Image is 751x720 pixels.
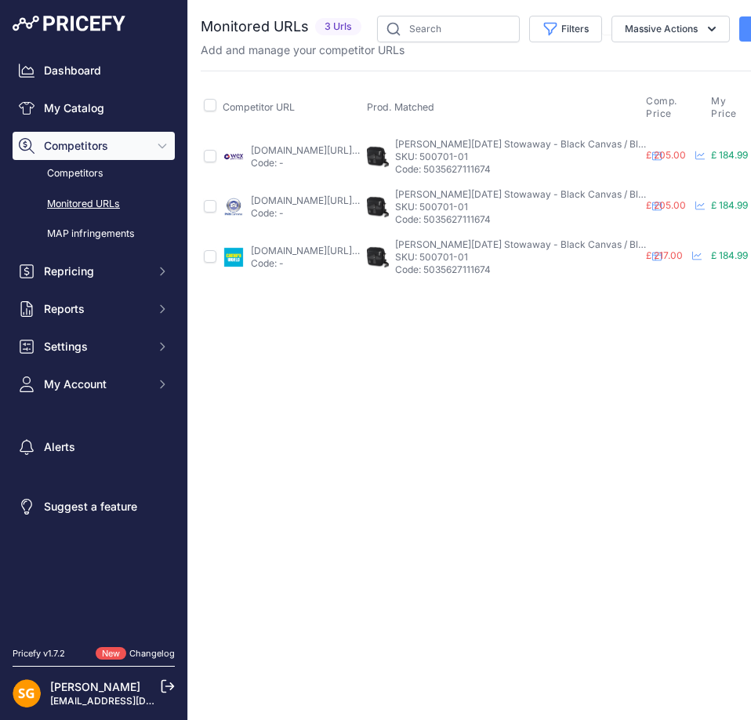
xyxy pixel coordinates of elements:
[395,201,646,213] p: SKU: 500701-01
[201,42,405,58] p: Add and manage your competitor URLs
[395,213,646,226] p: Code: 5035627111674
[315,18,361,36] span: 3 Urls
[50,695,214,707] a: [EMAIL_ADDRESS][DOMAIN_NAME]
[13,370,175,398] button: My Account
[377,16,520,42] input: Search
[395,251,646,264] p: SKU: 500701-01
[395,188,691,200] span: [PERSON_NAME][DATE] Stowaway - Black Canvas / Black Leather
[395,138,691,150] span: [PERSON_NAME][DATE] Stowaway - Black Canvas / Black Leather
[13,220,175,248] a: MAP infringements
[13,132,175,160] button: Competitors
[44,376,147,392] span: My Account
[13,257,175,285] button: Repricing
[251,157,361,169] p: Code: -
[13,333,175,361] button: Settings
[50,680,140,693] a: [PERSON_NAME]
[646,95,702,120] span: Comp. Price
[611,16,730,42] button: Massive Actions
[251,144,383,156] a: [DOMAIN_NAME][URL][DATE]
[44,264,147,279] span: Repricing
[367,101,434,113] span: Prod. Matched
[711,249,748,261] span: £ 184.99
[646,95,705,120] button: Comp. Price
[251,257,361,270] p: Code: -
[13,94,175,122] a: My Catalog
[13,433,175,461] a: Alerts
[646,199,686,211] span: £ 205.00
[711,149,748,161] span: £ 184.99
[96,647,126,660] span: New
[129,648,175,659] a: Changelog
[251,195,383,206] a: [DOMAIN_NAME][URL][DATE]
[251,245,383,256] a: [DOMAIN_NAME][URL][DATE]
[223,101,295,113] span: Competitor URL
[13,56,175,628] nav: Sidebar
[529,16,602,42] button: Filters
[646,149,686,161] span: £ 205.00
[13,160,175,187] a: Competitors
[44,138,147,154] span: Competitors
[711,95,748,120] button: My Price
[13,191,175,218] a: Monitored URLs
[13,493,175,521] a: Suggest a feature
[395,238,691,250] span: [PERSON_NAME][DATE] Stowaway - Black Canvas / Black Leather
[251,207,361,220] p: Code: -
[711,199,748,211] span: £ 184.99
[13,16,125,31] img: Pricefy Logo
[44,301,147,317] span: Reports
[711,95,745,120] span: My Price
[13,56,175,85] a: Dashboard
[395,264,646,276] p: Code: 5035627111674
[395,163,646,176] p: Code: 5035627111674
[395,151,646,163] p: SKU: 500701-01
[646,249,683,261] span: £ 217.00
[201,16,309,38] h2: Monitored URLs
[13,647,65,660] div: Pricefy v1.7.2
[13,295,175,323] button: Reports
[44,339,147,355] span: Settings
